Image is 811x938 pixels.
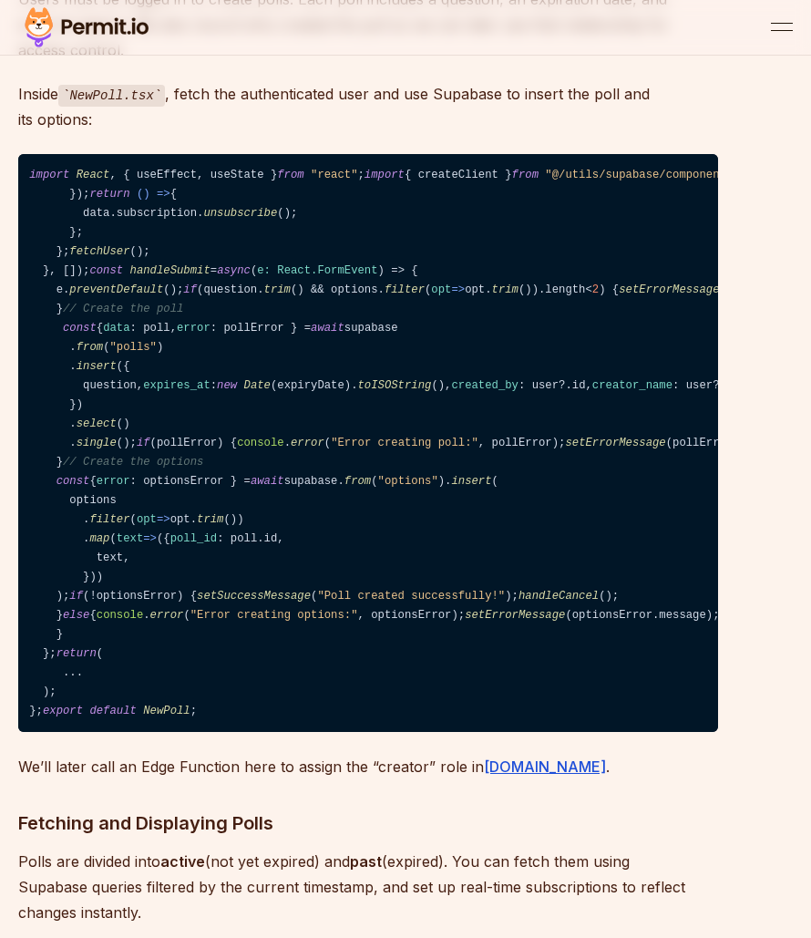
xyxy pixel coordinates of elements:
[244,379,271,392] span: Date
[117,532,143,545] span: text
[512,169,539,181] span: from
[56,475,90,488] span: const
[103,322,129,335] span: data
[58,85,165,107] code: NewPoll.tsx
[137,513,170,526] span: =>
[137,188,170,201] span: () =>
[63,609,89,622] span: else
[97,609,143,622] span: console
[492,283,518,296] span: trim
[18,154,718,732] code: , { useEffect, useState } ; { createClient } ; { } ; = ( ) => { [user, setUser] = useState< | >( ...
[431,283,451,296] span: opt
[217,264,251,277] span: async
[364,169,405,181] span: import
[190,609,358,622] span: "Error creating options:"
[358,379,432,392] span: toISOString
[130,264,210,277] span: handleSubmit
[251,475,284,488] span: await
[43,705,83,717] span: export
[311,169,357,181] span: "react"
[451,379,518,392] span: created_by
[237,437,283,449] span: console
[317,590,505,603] span: "Poll created successfully!"
[143,705,190,717] span: NewPoll
[89,705,136,717] span: default
[264,532,278,545] span: id
[311,322,344,335] span: await
[572,379,586,392] span: id
[592,283,599,296] span: 2
[378,475,438,488] span: "options"
[29,169,69,181] span: import
[619,283,719,296] span: setErrorMessage
[18,809,718,838] h3: Fetching and Displaying Polls
[137,513,157,526] span: opt
[77,169,110,181] span: React
[69,245,129,258] span: fetchUser
[291,437,324,449] span: error
[77,360,117,373] span: insert
[257,264,377,277] span: e: React.FormEvent
[63,322,97,335] span: const
[203,207,277,220] span: unsubscribe
[18,81,718,133] p: Inside , fetch the authenticated user and use Supabase to insert the poll and its options:
[565,437,665,449] span: setErrorMessage
[344,475,371,488] span: from
[56,647,97,660] span: return
[18,754,718,779] p: We’ll later call an Edge Function here to assign the “creator” role in .
[89,532,109,545] span: map
[518,590,599,603] span: handleCancel
[385,283,425,296] span: filter
[217,379,237,392] span: new
[109,341,156,354] span: "polls"
[465,609,565,622] span: setErrorMessage
[545,169,733,181] span: "@/utils/supabase/component"
[451,475,491,488] span: insert
[89,188,129,201] span: return
[63,303,183,315] span: // Create the poll
[89,513,129,526] span: filter
[264,283,291,296] span: trim
[177,322,210,335] span: error
[431,283,465,296] span: =>
[150,609,184,622] span: error
[143,379,210,392] span: expires_at
[771,16,793,38] button: open menu
[77,341,103,354] span: from
[197,590,311,603] span: setSuccessMessage
[160,852,205,871] strong: active
[117,532,157,545] span: =>
[592,379,672,392] span: creator_name
[545,283,585,296] span: length
[18,4,155,51] img: Permit logo
[659,609,705,622] span: message
[331,437,478,449] span: "Error creating poll:"
[77,417,117,430] span: select
[137,437,150,449] span: if
[350,852,382,871] strong: past
[77,437,117,449] span: single
[277,169,303,181] span: from
[117,207,197,220] span: subscription
[183,283,197,296] span: if
[63,456,203,469] span: // Create the options
[89,264,123,277] span: const
[97,475,130,488] span: error
[197,513,223,526] span: trim
[69,283,163,296] span: preventDefault
[18,849,718,925] p: Polls are divided into (not yet expired) and (expired). You can fetch them using Supabase queries...
[69,590,83,603] span: if
[484,758,606,776] a: [DOMAIN_NAME]
[170,532,217,545] span: poll_id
